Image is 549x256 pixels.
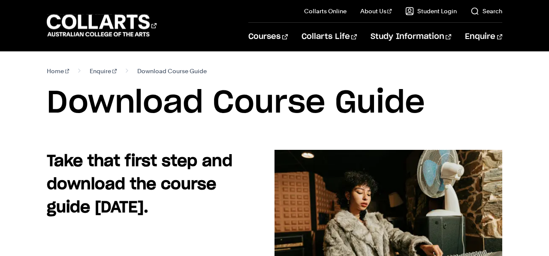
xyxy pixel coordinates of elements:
a: Collarts Online [304,7,347,15]
strong: Take that first step and download the course guide [DATE]. [47,154,232,215]
a: Collarts Life [302,23,357,51]
a: Student Login [405,7,457,15]
h1: Download Course Guide [47,84,502,122]
a: Home [47,65,69,77]
span: Download Course Guide [137,65,207,77]
a: Enquire [90,65,117,77]
div: Go to homepage [47,13,157,38]
a: About Us [360,7,392,15]
a: Courses [248,23,287,51]
a: Enquire [465,23,502,51]
a: Study Information [371,23,451,51]
a: Search [471,7,502,15]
